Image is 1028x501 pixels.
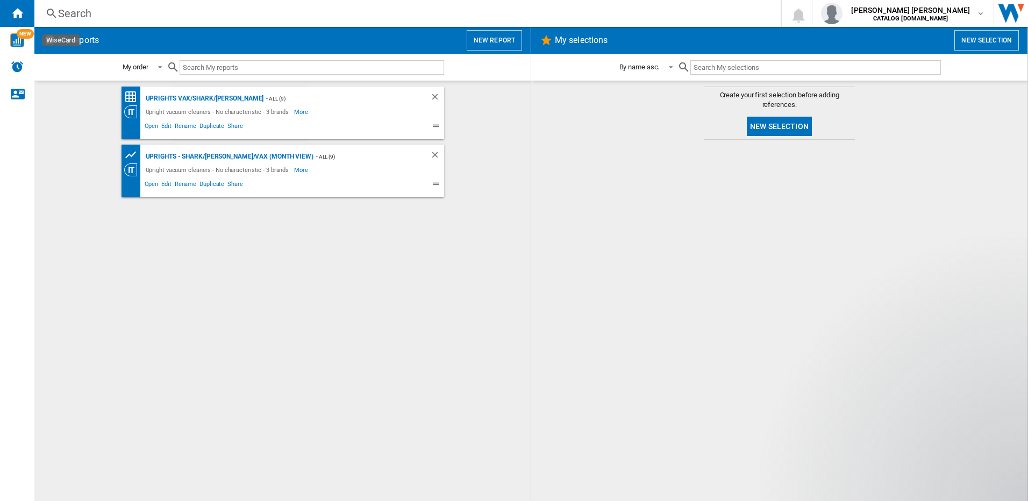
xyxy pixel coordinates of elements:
[143,150,313,163] div: Uprights - Shark/[PERSON_NAME]/Vax (Month view)
[430,150,444,163] div: Delete
[143,179,160,192] span: Open
[124,148,143,162] div: Product prices grid
[690,60,940,75] input: Search My selections
[467,30,522,51] button: New report
[11,60,24,73] img: alerts-logo.svg
[180,60,444,75] input: Search My reports
[173,179,198,192] span: Rename
[226,179,245,192] span: Share
[747,117,812,136] button: New selection
[124,105,143,118] div: Category View
[17,29,34,39] span: NEW
[123,63,148,71] div: My order
[553,30,610,51] h2: My selections
[56,30,101,51] h2: My reports
[198,121,226,134] span: Duplicate
[198,179,226,192] span: Duplicate
[430,92,444,105] div: Delete
[58,6,753,21] div: Search
[851,5,970,16] span: [PERSON_NAME] [PERSON_NAME]
[143,163,295,176] div: Upright vacuum cleaners - No characteristic - 3 brands
[10,33,24,47] img: wise-card.svg
[226,121,245,134] span: Share
[160,179,173,192] span: Edit
[704,90,855,110] span: Create your first selection before adding references.
[294,163,310,176] span: More
[263,92,408,105] div: - ALL (9)
[294,105,310,118] span: More
[160,121,173,134] span: Edit
[143,105,295,118] div: Upright vacuum cleaners - No characteristic - 3 brands
[821,3,843,24] img: profile.jpg
[143,92,264,105] div: Uprights Vax/Shark/[PERSON_NAME]
[173,121,198,134] span: Rename
[143,121,160,134] span: Open
[124,90,143,104] div: Price Matrix
[873,15,948,22] b: CATALOG [DOMAIN_NAME]
[619,63,660,71] div: By name asc.
[313,150,409,163] div: - ALL (9)
[954,30,1019,51] button: New selection
[124,163,143,176] div: Category View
